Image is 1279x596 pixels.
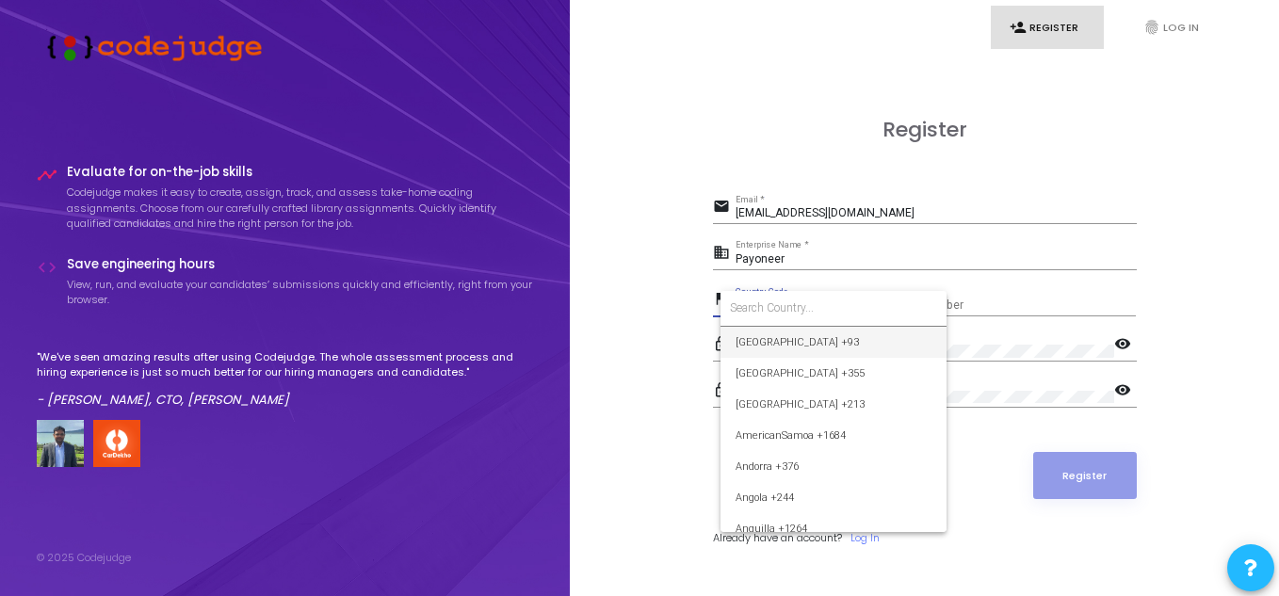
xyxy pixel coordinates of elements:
[736,389,931,420] span: [GEOGRAPHIC_DATA] +213
[736,513,931,544] span: Anguilla +1264
[736,358,931,389] span: [GEOGRAPHIC_DATA] +355
[730,299,937,316] input: Search Country...
[736,482,931,513] span: Angola +244
[736,451,931,482] span: Andorra +376
[736,327,931,358] span: [GEOGRAPHIC_DATA] +93
[736,420,931,451] span: AmericanSamoa +1684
